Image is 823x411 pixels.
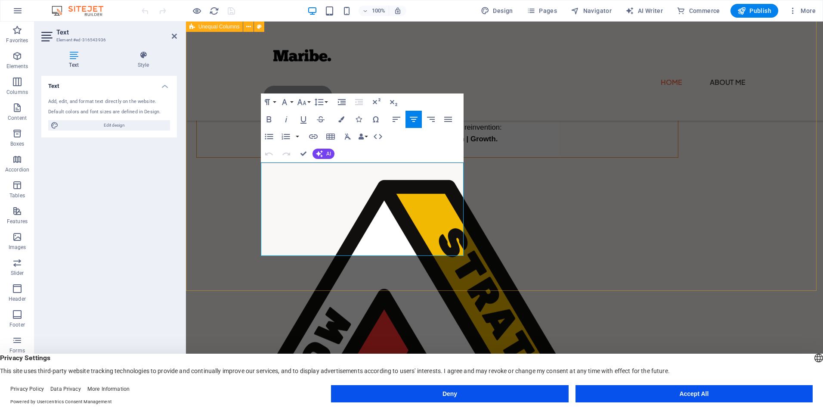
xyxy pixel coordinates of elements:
[56,28,177,36] h2: Text
[312,111,329,128] button: Strikethrough
[622,4,666,18] button: AI Writer
[359,6,389,16] button: 100%
[351,93,367,111] button: Decrease Indent
[730,4,778,18] button: Publish
[11,270,24,277] p: Slider
[261,145,277,162] button: Undo (Ctrl+Z)
[278,145,294,162] button: Redo (Ctrl+Shift+Z)
[261,128,277,145] button: Unordered List
[625,6,663,15] span: AI Writer
[368,93,384,111] button: Superscript
[61,120,167,131] span: Edit design
[209,6,219,16] button: reload
[278,128,294,145] button: Ordered List
[295,145,312,162] button: Confirm (Ctrl+⏎)
[305,128,322,145] button: Insert Link
[9,244,26,251] p: Images
[192,6,202,16] button: Click here to leave preview mode and continue editing
[405,111,422,128] button: Align Center
[481,6,513,15] span: Design
[294,128,301,145] button: Ordered List
[571,6,612,15] span: Navigator
[41,76,177,91] h4: Text
[8,115,27,121] p: Content
[191,113,312,121] strong: Strategy | Transformation | Growth.
[9,192,25,199] p: Tables
[9,347,25,354] p: Forms
[326,151,331,156] span: AI
[198,24,239,29] span: Unequal Columns
[48,109,170,116] div: Default colors and font sizes are defined in Design.
[5,166,29,173] p: Accordion
[7,218,28,225] p: Features
[567,4,615,18] button: Navigator
[6,89,28,96] p: Columns
[371,6,385,16] h6: 100%
[48,98,170,106] div: Add, edit, and format text directly on the website.
[340,128,356,145] button: Clear Formatting
[56,36,160,44] h3: Element #ed-316543936
[9,321,25,328] p: Footer
[295,111,312,128] button: Underline (Ctrl+U)
[388,111,405,128] button: Align Left
[523,4,560,18] button: Pages
[477,4,517,18] div: Design (Ctrl+Alt+Y)
[737,6,771,15] span: Publish
[261,111,277,128] button: Bold (Ctrl+B)
[41,51,110,69] h4: Text
[368,111,384,128] button: Special Characters
[10,140,25,147] p: Boxes
[477,4,517,18] button: Design
[278,93,294,111] button: Font Family
[527,6,557,15] span: Pages
[50,6,114,16] img: Editor Logo
[423,111,439,128] button: Align Right
[278,111,294,128] button: Italic (Ctrl+I)
[677,6,720,15] span: Commerce
[261,93,277,111] button: Paragraph Format
[357,128,369,145] button: Data Bindings
[312,149,334,159] button: AI
[440,111,456,128] button: Align Justify
[789,6,816,15] span: More
[394,7,402,15] i: On resize automatically adjust zoom level to fit chosen device.
[295,93,312,111] button: Font Size
[48,120,170,131] button: Edit design
[110,51,177,69] h4: Style
[9,296,26,302] p: Header
[312,93,329,111] button: Line Height
[6,63,28,70] p: Elements
[350,111,367,128] button: Icons
[6,37,28,44] p: Favorites
[673,4,724,18] button: Commerce
[385,93,402,111] button: Subscript
[333,111,350,128] button: Colors
[322,128,339,145] button: Insert Table
[209,6,219,16] i: Reload page
[334,93,350,111] button: Increase Indent
[370,128,386,145] button: HTML
[785,4,819,18] button: More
